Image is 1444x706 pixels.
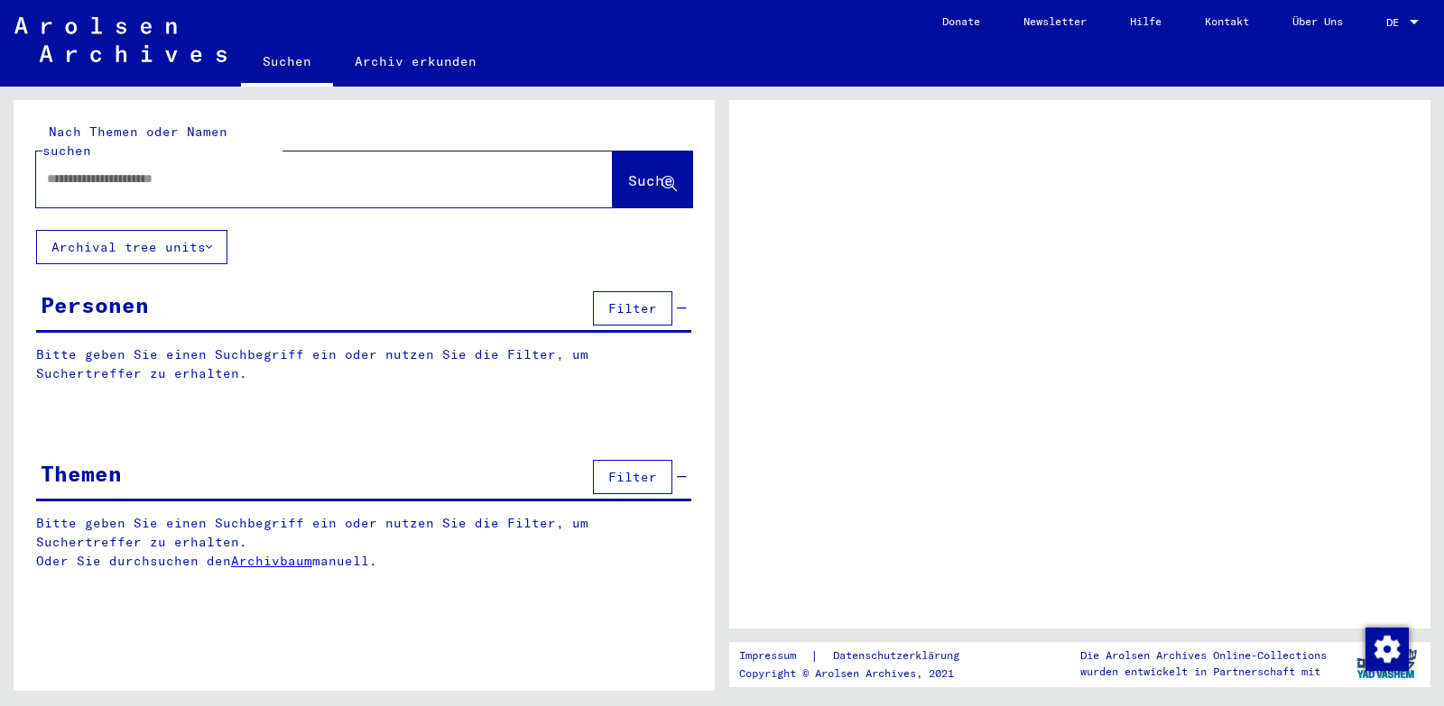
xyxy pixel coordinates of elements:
[333,40,498,83] a: Archiv erkunden
[739,646,981,665] div: |
[739,665,981,682] p: Copyright © Arolsen Archives, 2021
[36,514,692,571] p: Bitte geben Sie einen Suchbegriff ein oder nutzen Sie die Filter, um Suchertreffer zu erhalten. O...
[593,291,672,325] button: Filter
[42,124,227,159] mat-label: Nach Themen oder Namen suchen
[41,457,122,490] div: Themen
[613,151,692,207] button: Suche
[608,300,657,316] span: Filter
[241,40,333,87] a: Suchen
[819,646,981,665] a: Datenschutzerklärung
[593,460,672,494] button: Filter
[36,230,227,264] button: Archival tree units
[14,17,227,62] img: Arolsen_neg.svg
[1080,647,1327,664] p: Die Arolsen Archives Online-Collections
[608,469,657,485] span: Filter
[231,553,312,569] a: Archivbaum
[739,646,810,665] a: Impressum
[628,171,673,189] span: Suche
[36,345,691,383] p: Bitte geben Sie einen Suchbegriff ein oder nutzen Sie die Filter, um Suchertreffer zu erhalten.
[1365,628,1409,671] img: Zustimmung ändern
[1353,641,1421,686] img: yv_logo.png
[41,289,149,321] div: Personen
[1080,664,1327,680] p: wurden entwickelt in Partnerschaft mit
[1386,16,1406,29] span: DE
